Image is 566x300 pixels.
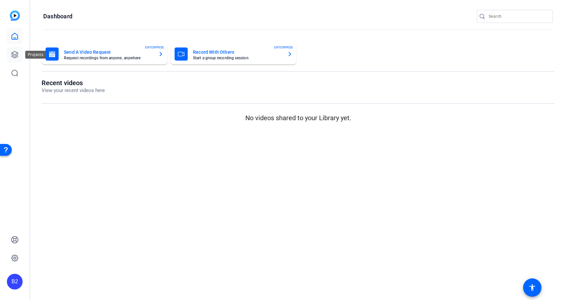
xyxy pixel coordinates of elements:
h1: Recent videos [42,79,105,87]
span: ENTERPRISE [145,45,164,50]
input: Search [489,12,548,20]
div: Projects [25,51,46,59]
button: Record With OthersStart a group recording sessionENTERPRISE [171,44,296,65]
mat-card-title: Send A Video Request [64,48,153,56]
mat-card-subtitle: Start a group recording session [193,56,282,60]
mat-card-subtitle: Request recordings from anyone, anywhere [64,56,153,60]
mat-icon: accessibility [528,284,536,291]
button: Send A Video RequestRequest recordings from anyone, anywhereENTERPRISE [42,44,167,65]
div: B2 [7,274,23,290]
p: No videos shared to your Library yet. [42,113,555,123]
h1: Dashboard [43,12,72,20]
p: View your recent videos here [42,87,105,94]
img: blue-gradient.svg [10,10,20,21]
mat-card-title: Record With Others [193,48,282,56]
span: ENTERPRISE [274,45,293,50]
